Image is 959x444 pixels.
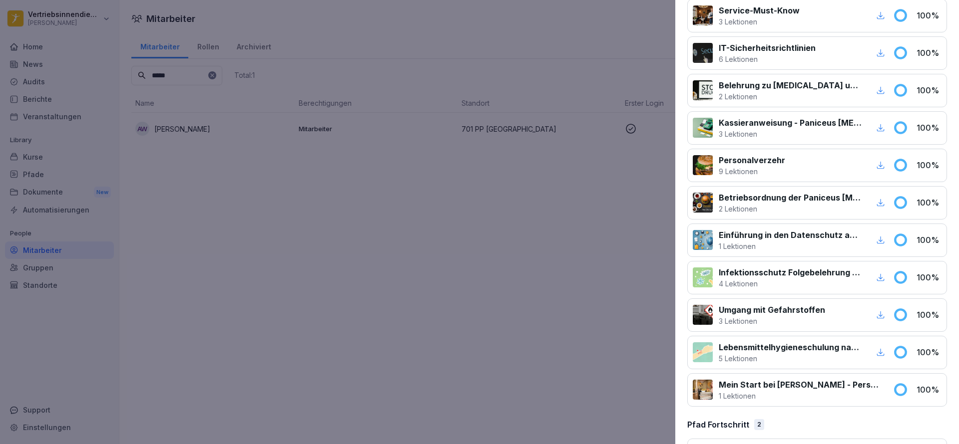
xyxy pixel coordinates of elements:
p: 2 Lektionen [719,204,862,214]
p: Umgang mit Gefahrstoffen [719,304,825,316]
p: 3 Lektionen [719,129,862,139]
p: 100 % [917,122,942,134]
p: Einführung in den Datenschutz am Arbeitsplatz nach Art. 13 ff. DSGVO [719,229,862,241]
p: 3 Lektionen [719,16,800,27]
p: Kassieranweisung - Paniceus [MEDICAL_DATA] Systemzentrale GmbH [719,117,862,129]
p: 1 Lektionen [719,241,862,251]
p: 3 Lektionen [719,316,825,326]
p: IT-Sicherheitsrichtlinien [719,42,816,54]
p: 2 Lektionen [719,91,862,102]
p: Lebensmittelhygieneschulung nach EU-Verordnung (EG) Nr. 852 / 2004 [719,341,862,353]
p: Infektionsschutz Folgebelehrung (nach §43 IfSG) [719,266,862,278]
p: 100 % [917,384,942,396]
p: 5 Lektionen [719,353,862,364]
p: Betriebsordnung der Paniceus [MEDICAL_DATA] Systemzentrale [719,192,862,204]
p: 100 % [917,309,942,321]
p: Belehrung zu [MEDICAL_DATA] und Betäubungsmitteln am Arbeitsplatz [719,79,862,91]
p: 100 % [917,271,942,283]
p: 100 % [917,159,942,171]
p: Personalverzehr [719,154,785,166]
p: 100 % [917,84,942,96]
p: 4 Lektionen [719,278,862,289]
p: 9 Lektionen [719,166,785,177]
p: Mein Start bei [PERSON_NAME] - Personalfragebogen [719,379,881,391]
p: 6 Lektionen [719,54,816,64]
p: 100 % [917,346,942,358]
p: 100 % [917,197,942,209]
div: 2 [754,419,764,430]
p: Pfad Fortschritt [687,419,749,431]
p: 100 % [917,47,942,59]
p: Service-Must-Know [719,4,800,16]
p: 100 % [917,9,942,21]
p: 1 Lektionen [719,391,881,401]
p: 100 % [917,234,942,246]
